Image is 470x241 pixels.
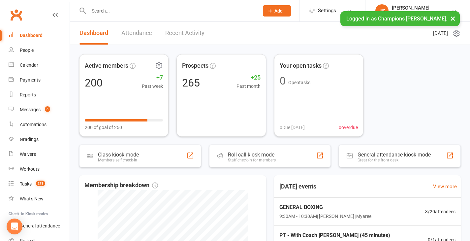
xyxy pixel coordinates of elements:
a: Dashboard [79,22,108,45]
a: Gradings [9,132,70,147]
div: 200 [85,78,103,88]
span: Active members [85,61,128,71]
span: 6 [45,106,50,112]
span: 278 [36,181,45,186]
span: Past week [142,83,163,90]
a: Dashboard [9,28,70,43]
a: Recent Activity [165,22,204,45]
div: JS [375,4,389,17]
div: Workouts [20,166,40,172]
div: Class kiosk mode [98,152,139,158]
span: Your open tasks [280,61,322,71]
a: General attendance kiosk mode [9,219,70,233]
span: GENERAL BOXING [279,203,371,212]
span: Settings [318,3,336,18]
a: Tasks 278 [9,177,70,191]
a: People [9,43,70,58]
span: 0 overdue [339,124,358,131]
div: Messages [20,107,41,112]
div: Tasks [20,181,32,187]
div: People [20,48,34,53]
div: Calendar [20,62,38,68]
a: What's New [9,191,70,206]
div: Roll call kiosk mode [228,152,276,158]
div: Members self check-in [98,158,139,162]
div: Gradings [20,137,39,142]
a: View more [433,183,457,190]
a: Reports [9,87,70,102]
span: 9:30AM - 10:30AM | [PERSON_NAME] | Myaree [279,213,371,220]
a: Attendance [121,22,152,45]
span: 200 of goal of 250 [85,124,122,131]
div: Staff check-in for members [228,158,276,162]
div: General attendance kiosk mode [358,152,431,158]
div: Champions [PERSON_NAME] [392,11,452,17]
a: Workouts [9,162,70,177]
a: Automations [9,117,70,132]
div: [PERSON_NAME] [392,5,452,11]
input: Search... [87,6,254,16]
div: Payments [20,77,41,83]
button: × [447,11,459,25]
span: +7 [142,73,163,83]
div: 265 [182,78,200,88]
span: Add [274,8,283,14]
a: Waivers [9,147,70,162]
span: Membership breakdown [84,181,158,190]
div: Automations [20,122,47,127]
span: 0 Due [DATE] [280,124,305,131]
span: PT - With Coach [PERSON_NAME] (45 minutes) [279,231,390,240]
a: Clubworx [8,7,24,23]
div: General attendance [20,223,60,228]
span: [DATE] [433,29,448,37]
div: Great for the front desk [358,158,431,162]
a: Messages 6 [9,102,70,117]
span: Prospects [182,61,208,71]
div: Waivers [20,152,36,157]
span: Logged in as Champions [PERSON_NAME]. [346,16,447,22]
span: 3 / 20 attendees [425,208,455,215]
div: What's New [20,196,44,201]
span: Past month [236,83,261,90]
button: Add [263,5,291,17]
h3: [DATE] events [274,181,322,192]
a: Calendar [9,58,70,73]
span: +25 [236,73,261,83]
span: Open tasks [288,80,310,85]
a: Payments [9,73,70,87]
div: Open Intercom Messenger [7,219,22,234]
div: Reports [20,92,36,97]
div: Dashboard [20,33,43,38]
div: 0 [280,76,286,86]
